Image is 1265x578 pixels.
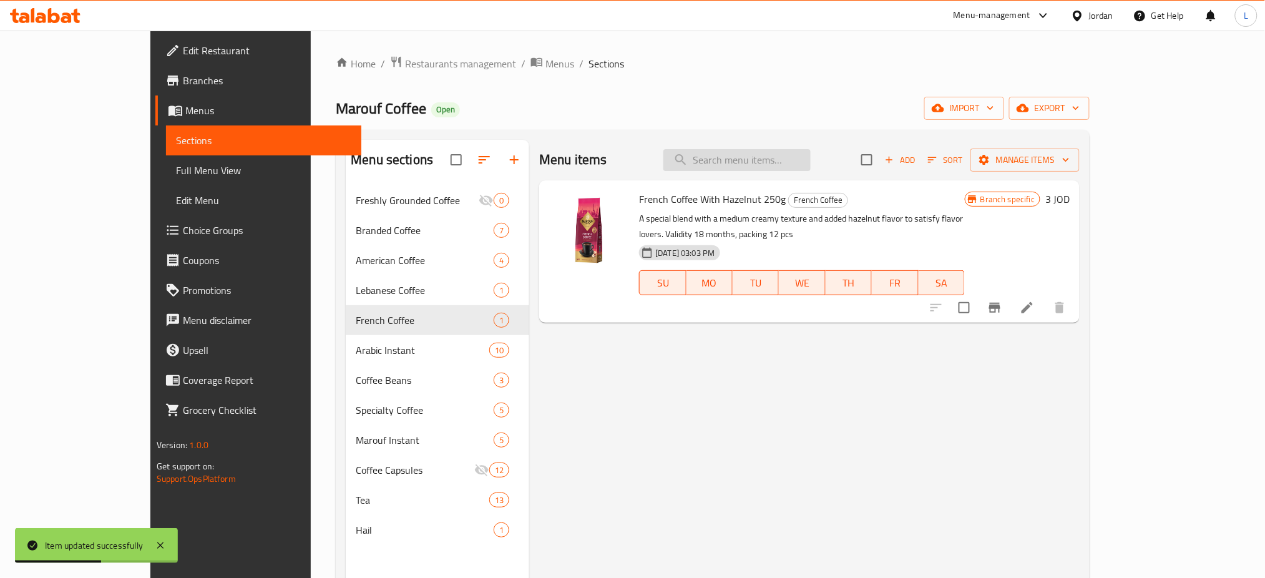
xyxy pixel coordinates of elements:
[183,313,352,328] span: Menu disclaimer
[183,403,352,418] span: Grocery Checklist
[157,458,214,474] span: Get support on:
[346,245,529,275] div: American Coffee4
[494,403,509,418] div: items
[490,464,509,476] span: 12
[405,56,516,71] span: Restaurants management
[1089,9,1113,22] div: Jordan
[854,147,880,173] span: Select section
[494,193,509,208] div: items
[489,343,509,358] div: items
[1045,190,1070,208] h6: 3 JOD
[183,43,352,58] span: Edit Restaurant
[443,147,469,173] span: Select all sections
[663,149,811,171] input: search
[494,285,509,296] span: 1
[356,313,494,328] span: French Coffee
[45,539,143,552] div: Item updated successfully
[494,373,509,388] div: items
[356,492,489,507] span: Tea
[183,253,352,268] span: Coupons
[346,455,529,485] div: Coffee Capsules12
[920,150,970,170] span: Sort items
[183,373,352,388] span: Coverage Report
[639,211,965,242] p: A special blend with a medium creamy texture and added hazelnut flavor to satisfy flavor lovers. ...
[183,223,352,238] span: Choice Groups
[346,365,529,395] div: Coffee Beans3
[157,471,236,487] a: Support.OpsPlatform
[980,293,1010,323] button: Branch-specific-item
[474,463,489,478] svg: Inactive section
[733,270,779,295] button: TU
[494,195,509,207] span: 0
[185,103,352,118] span: Menus
[346,395,529,425] div: Specialty Coffee5
[826,270,872,295] button: TH
[539,150,607,169] h2: Menu items
[788,193,848,208] div: French Coffee
[356,403,494,418] div: Specialty Coffee
[176,163,352,178] span: Full Menu View
[494,522,509,537] div: items
[499,145,529,175] button: Add section
[469,145,499,175] span: Sort sections
[356,463,474,478] div: Coffee Capsules
[356,253,494,268] span: American Coffee
[157,437,187,453] span: Version:
[494,283,509,298] div: items
[346,515,529,545] div: Hail1
[166,185,362,215] a: Edit Menu
[975,193,1040,205] span: Branch specific
[924,274,960,292] span: SA
[789,193,847,207] span: French Coffee
[589,56,624,71] span: Sections
[951,295,977,321] span: Select to update
[356,343,489,358] div: Arabic Instant
[686,270,733,295] button: MO
[925,150,965,170] button: Sort
[356,193,479,208] div: Freshly Grounded Coffee
[183,343,352,358] span: Upsell
[883,153,917,167] span: Add
[779,270,825,295] button: WE
[639,270,686,295] button: SU
[176,133,352,148] span: Sections
[650,247,720,259] span: [DATE] 03:03 PM
[530,56,574,72] a: Menus
[431,102,460,117] div: Open
[155,365,362,395] a: Coverage Report
[494,223,509,238] div: items
[356,433,494,448] span: Marouf Instant
[954,8,1030,23] div: Menu-management
[155,335,362,365] a: Upsell
[336,94,426,122] span: Marouf Coffee
[155,245,362,275] a: Coupons
[166,155,362,185] a: Full Menu View
[494,253,509,268] div: items
[183,283,352,298] span: Promotions
[494,313,509,328] div: items
[494,404,509,416] span: 5
[549,190,629,270] img: French Coffee With Hazelnut 250g
[489,492,509,507] div: items
[494,524,509,536] span: 1
[919,270,965,295] button: SA
[928,153,962,167] span: Sort
[356,223,494,238] span: Branded Coffee
[155,395,362,425] a: Grocery Checklist
[924,97,1004,120] button: import
[645,274,681,292] span: SU
[346,180,529,550] nav: Menu sections
[189,437,208,453] span: 1.0.0
[356,283,494,298] div: Lebanese Coffee
[356,373,494,388] div: Coffee Beans
[346,335,529,365] div: Arabic Instant10
[880,150,920,170] button: Add
[155,275,362,305] a: Promotions
[346,305,529,335] div: French Coffee1
[490,345,509,356] span: 10
[494,225,509,237] span: 7
[691,274,728,292] span: MO
[877,274,913,292] span: FR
